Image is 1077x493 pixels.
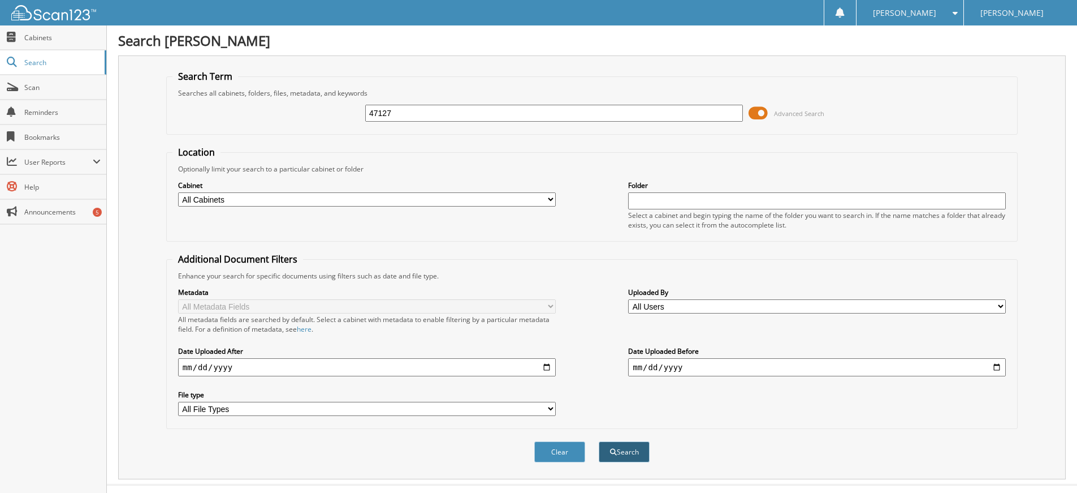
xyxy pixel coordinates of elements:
iframe: Chat Widget [1020,439,1077,493]
span: Announcements [24,207,101,217]
input: end [628,358,1006,376]
span: [PERSON_NAME] [873,10,936,16]
label: Uploaded By [628,288,1006,297]
span: Search [24,58,99,67]
span: Cabinets [24,33,101,42]
div: All metadata fields are searched by default. Select a cabinet with metadata to enable filtering b... [178,315,556,334]
img: scan123-logo-white.svg [11,5,96,20]
div: Searches all cabinets, folders, files, metadata, and keywords [172,88,1011,98]
input: start [178,358,556,376]
h1: Search [PERSON_NAME] [118,31,1066,50]
label: Date Uploaded After [178,346,556,356]
span: Advanced Search [774,109,824,118]
div: Optionally limit your search to a particular cabinet or folder [172,164,1011,174]
div: Select a cabinet and begin typing the name of the folder you want to search in. If the name match... [628,211,1006,230]
legend: Additional Document Filters [172,253,303,265]
span: Bookmarks [24,132,101,142]
label: Metadata [178,288,556,297]
span: [PERSON_NAME] [980,10,1044,16]
label: Folder [628,181,1006,190]
span: Help [24,182,101,192]
span: User Reports [24,157,93,167]
label: File type [178,390,556,400]
legend: Location [172,146,220,158]
span: Scan [24,83,101,92]
span: Reminders [24,108,101,117]
label: Date Uploaded Before [628,346,1006,356]
button: Search [599,441,650,462]
div: Enhance your search for specific documents using filters such as date and file type. [172,271,1011,281]
label: Cabinet [178,181,556,190]
div: 5 [93,208,102,217]
a: here [297,324,312,334]
legend: Search Term [172,70,238,83]
button: Clear [534,441,585,462]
